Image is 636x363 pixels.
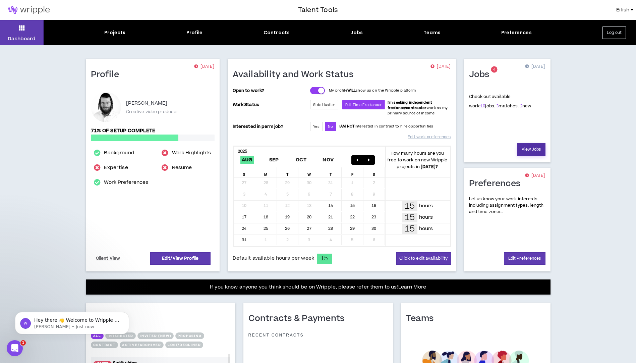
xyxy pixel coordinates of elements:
a: Work Preferences [104,178,148,187]
p: hours [419,225,433,232]
iframe: Intercom notifications message [5,298,139,345]
p: Interested in perm job? [233,122,305,131]
button: Invited (new) [137,332,174,339]
a: Work Highlights [172,149,211,157]
h1: Profile [91,69,124,80]
div: T [320,167,342,177]
p: If you know anyone you think should be on Wripple, please refer them to us! [210,283,426,291]
a: View Jobs [517,143,545,156]
span: Sep [268,156,280,164]
p: Check out available work: [469,94,531,109]
p: Let us know your work interests including assignment types, length and time zones. [469,196,545,215]
a: 2 [520,103,522,109]
b: 2025 [238,148,247,154]
h3: Talent Tools [298,5,338,15]
strong: WILL [347,88,356,93]
button: Proposing [175,332,204,339]
h1: Contracts & Payments [248,313,350,324]
a: Background [104,149,134,157]
a: Resume [172,164,192,172]
div: S [234,167,255,177]
p: 71% of setup complete [91,127,215,135]
iframe: Intercom live chat [7,340,23,356]
p: My profile show up on the Wripple platform [329,88,416,93]
p: I interested in contract to hire opportunities [339,124,433,129]
span: 4 [493,67,496,72]
strong: AM NOT [340,124,355,129]
p: Open to work? [233,88,305,93]
div: Jobs [350,29,363,36]
a: Edit work preferences [408,131,451,143]
div: Eilish W. [91,92,121,122]
h1: Preferences [469,178,526,189]
p: [DATE] [525,172,545,179]
div: S [363,167,385,177]
p: Recent Contracts [248,332,304,338]
span: Aug [240,156,254,164]
p: Dashboard [8,35,36,42]
div: W [298,167,320,177]
button: Lost/Declined [165,342,203,348]
div: T [277,167,299,177]
button: Click to edit availability [396,252,451,265]
a: Edit/View Profile [150,252,211,265]
div: Contracts [264,29,290,36]
b: [DATE] ? [421,164,438,170]
a: Edit Preferences [504,252,545,265]
p: [PERSON_NAME] [126,99,168,107]
div: Preferences [501,29,532,36]
h1: Jobs [469,69,495,80]
span: No [328,124,333,129]
button: Log out [602,27,626,39]
span: Oct [294,156,308,164]
span: Nov [321,156,335,164]
a: 3 [496,103,499,109]
p: Creative video producer [126,109,179,115]
span: new [520,103,531,109]
a: Learn More [398,283,426,291]
span: Eilish [616,6,629,14]
span: Side Hustler [313,102,335,107]
b: I'm seeking independent freelance/contractor [388,100,432,110]
span: Default available hours per week [233,255,314,262]
span: 1 [20,340,26,346]
p: hours [419,214,433,221]
span: matches. [496,103,519,109]
span: work as my primary source of income [388,100,448,116]
div: M [255,167,277,177]
p: [DATE] [194,63,214,70]
a: 10 [480,103,485,109]
p: Work Status [233,100,305,109]
button: Active/Archived [120,342,164,348]
sup: 4 [491,66,498,73]
span: Yes [313,124,319,129]
p: How many hours are you free to work on new Wripple projects in [385,150,450,170]
a: Expertise [104,164,128,172]
p: hours [419,202,433,210]
div: Projects [104,29,125,36]
div: Teams [423,29,441,36]
h1: Teams [406,313,439,324]
button: Contract [91,342,118,348]
div: Profile [186,29,203,36]
p: [DATE] [430,63,451,70]
h1: Availability and Work Status [233,69,359,80]
p: [DATE] [525,63,545,70]
div: F [342,167,363,177]
span: jobs. [480,103,495,109]
a: Client View [95,253,121,264]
